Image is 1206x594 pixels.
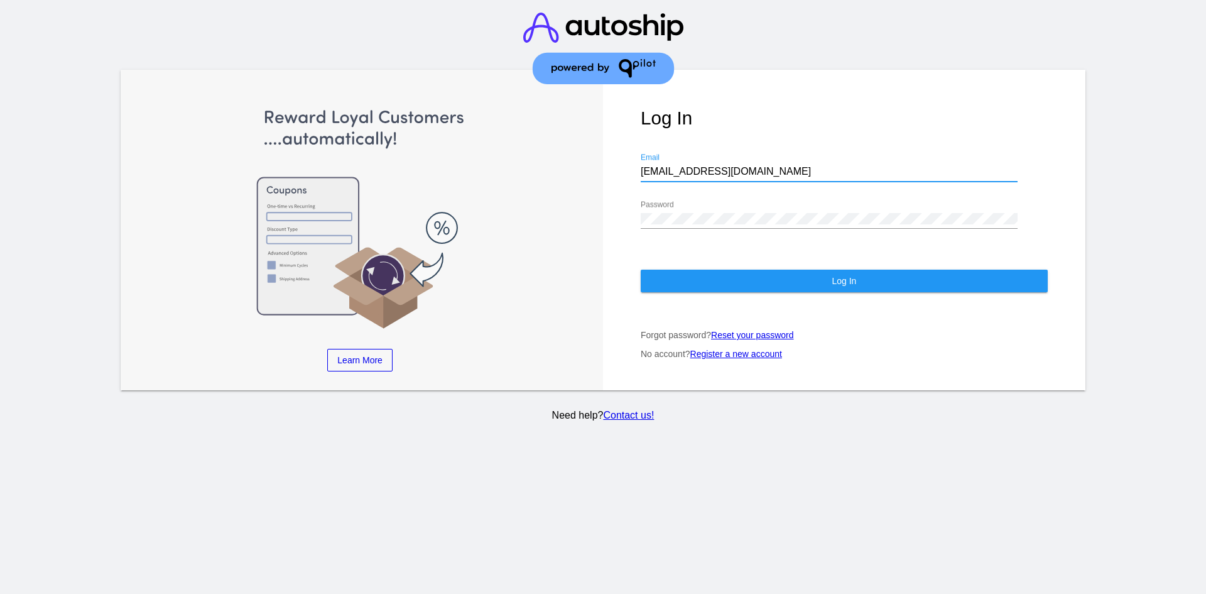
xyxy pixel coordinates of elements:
[158,107,562,330] img: Apply Coupons Automatically to Scheduled Orders with QPilot
[641,107,1048,129] h1: Log In
[641,270,1048,292] button: Log In
[562,107,965,330] img: Automate Campaigns with Zapier, QPilot and Klaviyo
[119,410,1088,421] p: Need help?
[603,410,654,421] a: Contact us!
[641,330,1048,340] p: Forgot password?
[711,330,794,340] a: Reset your password
[641,349,1048,359] p: No account?
[327,349,393,371] a: Learn More
[641,166,1018,177] input: Email
[690,349,782,359] a: Register a new account
[832,276,856,286] span: Log In
[337,355,383,365] span: Learn More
